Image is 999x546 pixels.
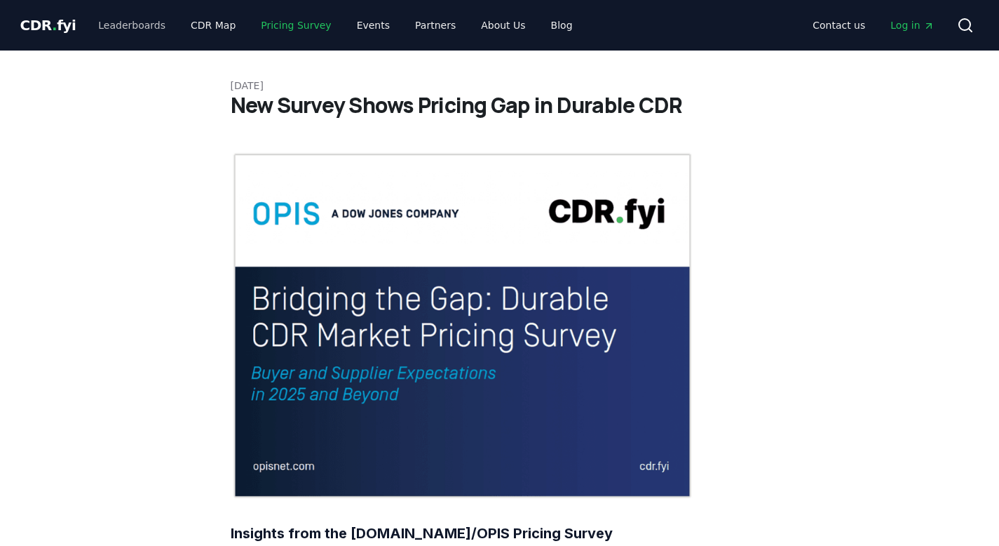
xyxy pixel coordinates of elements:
img: blog post image [231,152,695,500]
nav: Main [801,13,945,38]
span: CDR fyi [20,17,76,34]
a: Leaderboards [87,13,177,38]
strong: Insights from the [DOMAIN_NAME]/OPIS Pricing Survey [231,525,613,542]
h1: New Survey Shows Pricing Gap in Durable CDR [231,93,769,118]
a: Pricing Survey [250,13,342,38]
a: Blog [540,13,584,38]
a: Log in [879,13,945,38]
a: Partners [404,13,467,38]
a: Events [346,13,401,38]
p: [DATE] [231,79,769,93]
a: CDR Map [179,13,247,38]
nav: Main [87,13,583,38]
a: CDR.fyi [20,15,76,35]
a: Contact us [801,13,876,38]
span: . [52,17,57,34]
span: Log in [890,18,934,32]
a: About Us [470,13,536,38]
